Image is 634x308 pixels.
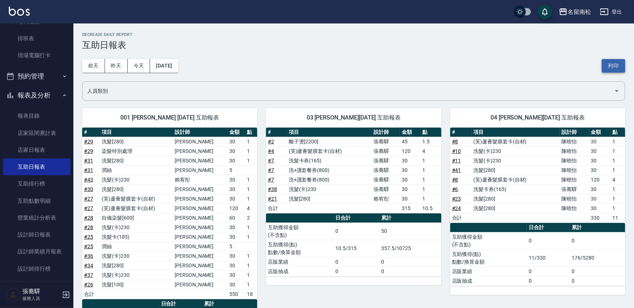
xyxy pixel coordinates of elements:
[611,137,625,146] td: 1
[275,114,432,121] span: 03 [PERSON_NAME][DATE] 互助報表
[3,209,70,226] a: 營業統計分析表
[84,243,93,249] a: #25
[105,59,128,73] button: 昨天
[227,175,245,184] td: 30
[589,146,611,156] td: 30
[334,240,379,257] td: 10.5/315
[227,261,245,270] td: 30
[227,242,245,251] td: 5
[245,261,257,270] td: 1
[3,192,70,209] a: 互助點數明細
[268,139,274,144] a: #2
[372,184,400,194] td: 張蕎驛
[100,203,173,213] td: (芙)蘆薈髮膜套卡(自材)
[611,175,625,184] td: 4
[100,270,173,280] td: 洗髮(卡)230
[173,223,227,232] td: [PERSON_NAME]
[268,177,274,183] a: #7
[268,186,277,192] a: #38
[173,261,227,270] td: [PERSON_NAME]
[266,257,334,267] td: 店販業績
[560,175,589,184] td: 陳曉怡
[611,184,625,194] td: 1
[450,276,527,286] td: 店販抽成
[379,267,441,276] td: 0
[611,156,625,165] td: 1
[266,128,287,137] th: #
[100,156,173,165] td: 洗髮[280]
[3,142,70,158] a: 店家日報表
[471,175,560,184] td: (芙)蘆薈髮膜套卡(自材)
[100,223,173,232] td: 洗髮(卡)230
[560,203,589,213] td: 陳曉怡
[589,137,611,146] td: 30
[589,175,611,184] td: 120
[173,146,227,156] td: [PERSON_NAME]
[82,40,625,50] h3: 互助日報表
[266,267,334,276] td: 店販抽成
[227,165,245,175] td: 5
[372,146,400,156] td: 張蕎驛
[379,240,441,257] td: 357.5/10725
[227,203,245,213] td: 120
[450,128,625,223] table: a dense table
[420,194,441,203] td: 1
[84,253,93,259] a: #36
[589,213,611,223] td: 330
[3,30,70,47] a: 排班表
[3,175,70,192] a: 互助排行榜
[287,128,372,137] th: 項目
[3,243,70,260] a: 設計師業績月報表
[611,146,625,156] td: 1
[84,272,93,278] a: #37
[452,139,458,144] a: #8
[150,59,178,73] button: [DATE]
[245,194,257,203] td: 1
[173,251,227,261] td: [PERSON_NAME]
[420,128,441,137] th: 點
[372,165,400,175] td: 張蕎驛
[287,194,372,203] td: 洗髮[280]
[3,86,70,105] button: 報表及分析
[173,242,227,251] td: [PERSON_NAME]
[173,203,227,213] td: [PERSON_NAME]
[452,158,461,164] a: #11
[611,194,625,203] td: 1
[589,184,611,194] td: 30
[227,137,245,146] td: 30
[84,139,93,144] a: #29
[570,223,625,232] th: 累計
[22,288,60,295] h5: 張蕎驛
[227,194,245,203] td: 30
[173,213,227,223] td: [PERSON_NAME]
[611,128,625,137] th: 點
[82,128,100,137] th: #
[100,251,173,261] td: 洗髮(卡)230
[3,47,70,64] a: 現場電腦打卡
[128,59,150,73] button: 今天
[450,223,625,286] table: a dense table
[570,276,625,286] td: 0
[245,156,257,165] td: 1
[560,184,589,194] td: 張蕎驛
[568,7,591,16] div: 名留南松
[471,203,560,213] td: 洗髮[280]
[287,175,372,184] td: 洗+護套餐券(800)
[420,203,441,213] td: 10.5
[100,261,173,270] td: 洗髮[280]
[227,128,245,137] th: 金額
[245,213,257,223] td: 2
[611,203,625,213] td: 1
[379,257,441,267] td: 0
[400,156,420,165] td: 30
[100,137,173,146] td: 洗髮[280]
[287,184,372,194] td: 洗髮(卡)230
[3,226,70,243] a: 設計師日報表
[245,289,257,299] td: 18
[266,223,334,240] td: 互助獲得金額 (不含點)
[450,232,527,249] td: 互助獲得金額 (不含點)
[527,267,570,276] td: 0
[372,128,400,137] th: 設計師
[379,223,441,240] td: 50
[471,165,560,175] td: 洗髮[280]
